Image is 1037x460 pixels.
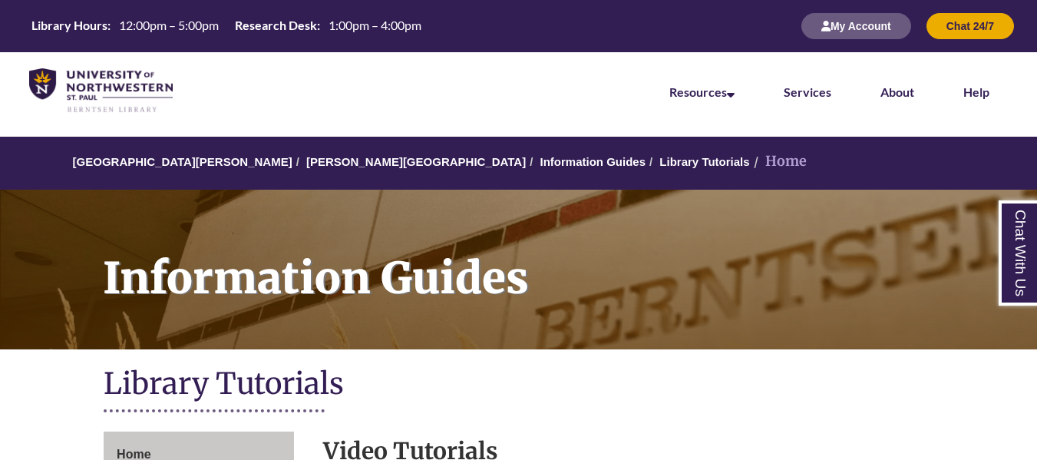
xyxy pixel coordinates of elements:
th: Research Desk: [229,17,322,34]
a: Chat 24/7 [926,19,1014,32]
a: Resources [669,84,735,99]
a: About [880,84,914,99]
button: Chat 24/7 [926,13,1014,39]
a: Library Tutorials [659,155,749,168]
span: 1:00pm – 4:00pm [329,18,421,32]
h1: Information Guides [86,190,1037,329]
a: Services [784,84,831,99]
a: Information Guides [540,155,646,168]
span: 12:00pm – 5:00pm [119,18,219,32]
button: My Account [801,13,911,39]
a: [PERSON_NAME][GEOGRAPHIC_DATA] [306,155,526,168]
li: Home [750,151,807,173]
th: Library Hours: [25,17,113,34]
a: My Account [801,19,911,32]
img: UNWSP Library Logo [29,68,173,114]
a: Help [963,84,989,99]
h1: Library Tutorials [104,365,933,405]
table: Hours Today [25,17,428,34]
a: [GEOGRAPHIC_DATA][PERSON_NAME] [73,155,292,168]
a: Hours Today [25,17,428,35]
